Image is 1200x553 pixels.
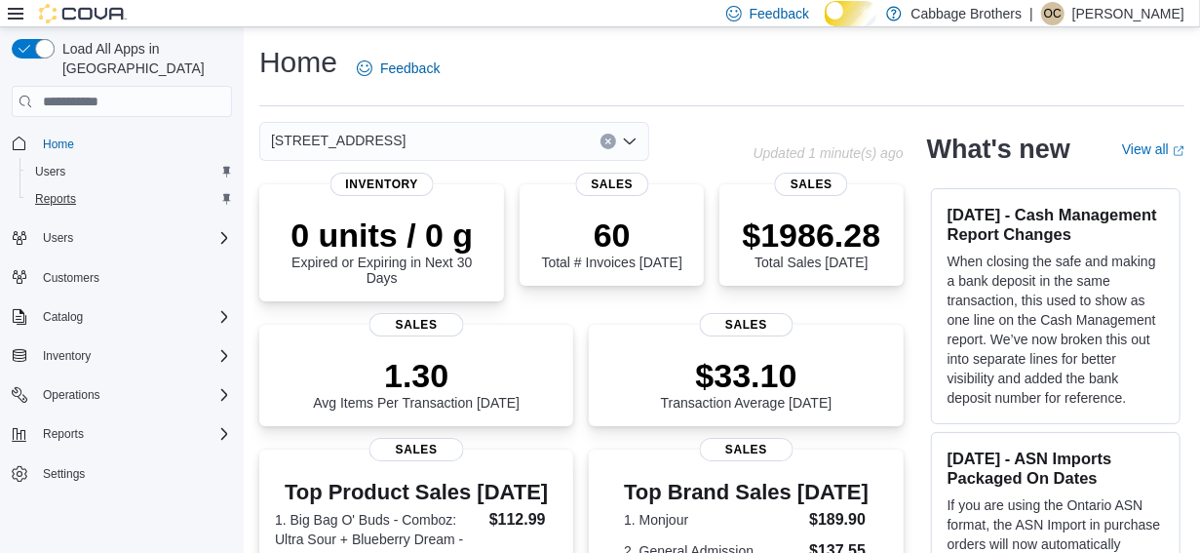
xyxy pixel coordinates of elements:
p: $33.10 [661,356,832,395]
span: Users [35,226,232,250]
a: Reports [27,187,84,211]
span: Reports [27,187,232,211]
h1: Home [259,43,337,82]
span: Sales [699,438,794,461]
span: Sales [369,313,464,336]
span: Users [27,160,232,183]
h3: Top Brand Sales [DATE] [624,481,869,504]
span: Inventory [329,173,434,196]
p: 60 [542,216,682,255]
a: View allExternal link [1122,141,1184,157]
span: Customers [35,265,232,290]
span: Home [35,131,232,155]
p: When closing the safe and making a bank deposit in the same transaction, this used to show as one... [948,252,1164,408]
a: Feedback [349,49,447,88]
button: Reports [35,422,92,446]
a: Settings [35,462,93,486]
span: Catalog [35,305,232,329]
div: Total # Invoices [DATE] [542,216,682,270]
img: Cova [39,4,127,23]
span: Sales [369,438,464,461]
button: Reports [19,185,240,213]
span: Reports [35,422,232,446]
button: Settings [4,459,240,488]
h3: [DATE] - Cash Management Report Changes [948,205,1164,244]
svg: External link [1173,145,1184,157]
button: Catalog [4,303,240,331]
p: Cabbage Brothers [911,2,1023,25]
span: Feedback [750,4,809,23]
button: Inventory [35,344,98,368]
span: Inventory [43,348,91,364]
h3: [DATE] - ASN Imports Packaged On Dates [948,449,1164,488]
p: [PERSON_NAME] [1072,2,1184,25]
span: Sales [775,173,848,196]
button: Users [4,224,240,252]
span: Home [43,137,74,152]
span: Users [35,164,65,179]
span: Sales [575,173,648,196]
span: [STREET_ADDRESS] [271,129,406,152]
span: Reports [35,191,76,207]
div: Expired or Expiring in Next 30 Days [275,216,488,286]
span: Sales [699,313,794,336]
span: Users [43,230,73,246]
nav: Complex example [12,121,232,538]
span: Reports [43,426,84,442]
h3: Top Product Sales [DATE] [275,481,558,504]
button: Clear input [600,134,616,149]
span: Inventory [35,344,232,368]
button: Operations [35,383,108,407]
div: Total Sales [DATE] [742,216,880,270]
span: OC [1044,2,1062,25]
p: | [1029,2,1033,25]
button: Users [35,226,81,250]
span: Customers [43,270,99,286]
button: Inventory [4,342,240,370]
span: Settings [35,461,232,486]
a: Users [27,160,73,183]
button: Catalog [35,305,91,329]
button: Reports [4,420,240,448]
button: Operations [4,381,240,409]
input: Dark Mode [825,1,875,26]
span: Dark Mode [825,26,826,27]
span: Catalog [43,309,83,325]
h2: What's new [927,134,1070,165]
span: Operations [43,387,100,403]
div: Transaction Average [DATE] [661,356,832,411]
p: 0 units / 0 g [275,216,488,255]
div: Oliver Coppolino [1041,2,1065,25]
span: Load All Apps in [GEOGRAPHIC_DATA] [55,39,232,78]
button: Users [19,158,240,185]
a: Customers [35,266,107,290]
span: Operations [35,383,232,407]
div: Avg Items Per Transaction [DATE] [313,356,520,411]
p: $1986.28 [742,216,880,255]
button: Home [4,129,240,157]
dd: $189.90 [809,508,869,532]
span: Feedback [380,59,440,78]
dt: 1. Monjour [624,510,801,530]
a: Home [35,133,82,156]
p: Updated 1 minute(s) ago [754,145,904,161]
button: Open list of options [622,134,638,149]
span: Settings [43,466,85,482]
button: Customers [4,263,240,292]
dd: $112.99 [489,508,559,532]
p: 1.30 [313,356,520,395]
